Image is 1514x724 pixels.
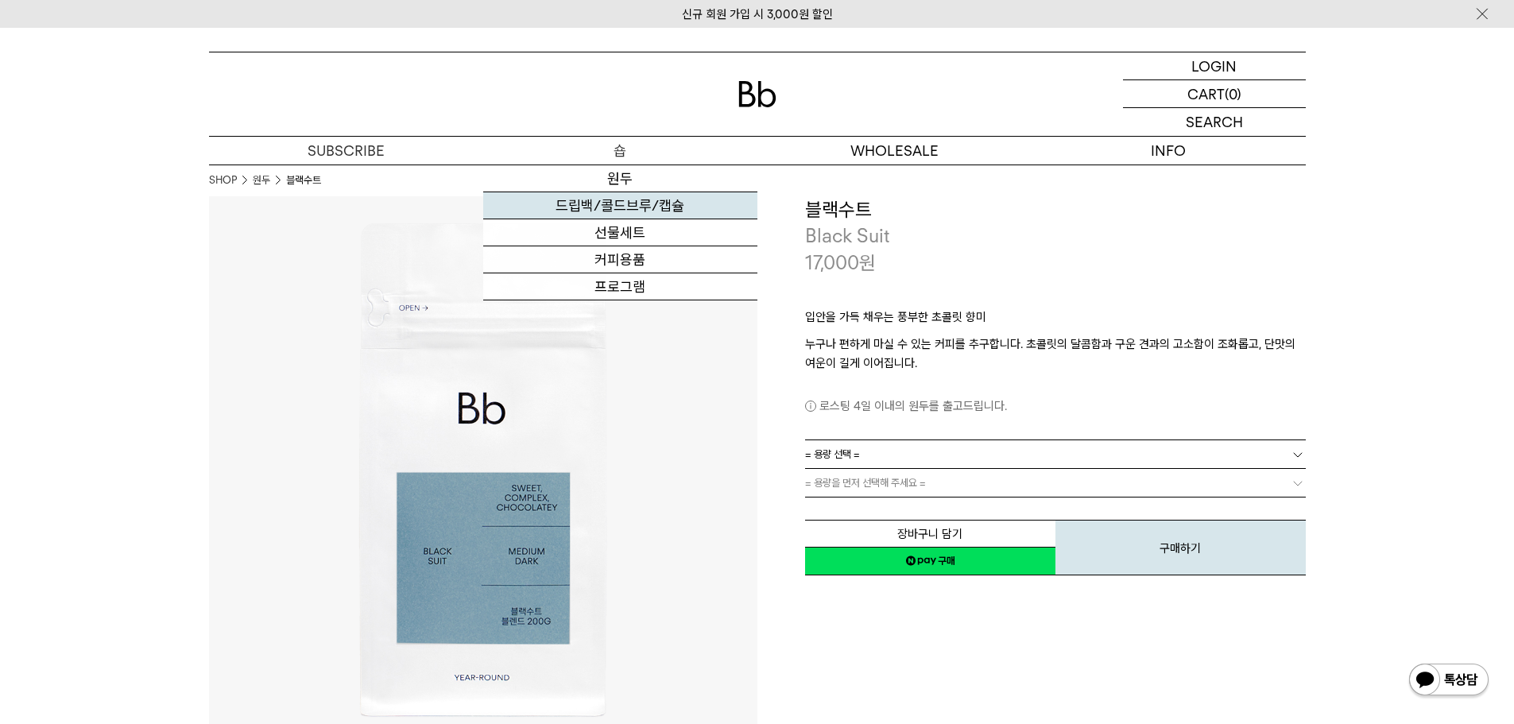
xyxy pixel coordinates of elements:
a: 선물세트 [483,219,757,246]
button: 구매하기 [1055,520,1306,575]
a: SUBSCRIBE [209,137,483,165]
button: 장바구니 담기 [805,520,1055,548]
span: = 용량 선택 = [805,440,860,468]
p: LOGIN [1191,52,1237,79]
a: 프로그램 [483,273,757,300]
a: 신규 회원 가입 시 3,000원 할인 [682,7,833,21]
a: 원두 [483,165,757,192]
a: 커피용품 [483,246,757,273]
a: 드립백/콜드브루/캡슐 [483,192,757,219]
a: 숍 [483,137,757,165]
img: 로고 [738,81,776,107]
p: 입안을 가득 채우는 풍부한 초콜릿 향미 [805,308,1306,335]
p: Black Suit [805,223,1306,250]
a: 새창 [805,547,1055,575]
p: 로스팅 4일 이내의 원두를 출고드립니다. [805,397,1306,416]
a: LOGIN [1123,52,1306,80]
p: CART [1187,80,1225,107]
li: 블랙수트 [286,172,321,188]
p: WHOLESALE [757,137,1032,165]
p: INFO [1032,137,1306,165]
a: SHOP [209,172,237,188]
a: 원두 [253,172,270,188]
p: (0) [1225,80,1241,107]
img: 카카오톡 채널 1:1 채팅 버튼 [1408,662,1490,700]
p: 17,000 [805,250,876,277]
h3: 블랙수트 [805,196,1306,223]
a: CART (0) [1123,80,1306,108]
p: SEARCH [1186,108,1243,136]
span: = 용량을 먼저 선택해 주세요 = [805,469,926,497]
span: 원 [859,251,876,274]
p: 누구나 편하게 마실 수 있는 커피를 추구합니다. 초콜릿의 달콤함과 구운 견과의 고소함이 조화롭고, 단맛의 여운이 길게 이어집니다. [805,335,1306,373]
